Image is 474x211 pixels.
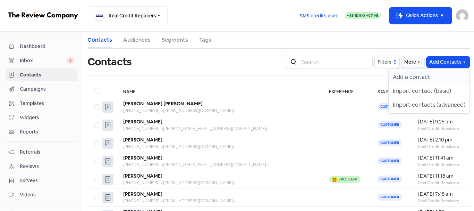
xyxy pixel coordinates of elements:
[20,43,74,50] span: Dashboard
[123,137,162,143] b: [PERSON_NAME]
[389,98,469,112] button: Import contacts (advanced)
[418,136,463,144] div: [DATE] 2:10 pm
[349,13,378,18] span: Sending Active
[20,177,74,184] span: Surveys
[378,58,391,66] span: Filters
[6,160,77,173] a: Reviews
[20,163,74,170] span: Reviews
[123,162,315,168] div: [PHONE_NUMBER] <[PERSON_NAME][EMAIL_ADDRESS][DOMAIN_NAME]>
[418,190,463,198] div: [DATE] 7:48 am
[418,125,463,132] div: Real Credit Repairers
[20,114,74,121] span: Widgets
[378,176,402,182] span: Customer
[300,12,339,19] span: SMS credits used
[162,36,188,44] a: Segments
[294,11,345,19] a: SMS credits used
[67,57,74,64] span: 0
[123,180,315,186] div: [PHONE_NUMBER] <[EMAIL_ADDRESS][DOMAIN_NAME]>
[123,125,315,132] div: [PHONE_NUMBER] <[PERSON_NAME][EMAIL_ADDRESS][DOMAIN_NAME]>
[339,178,358,181] div: Excellent
[6,188,77,201] a: Videos
[20,128,74,136] span: Reports
[389,84,469,98] button: Import contact (basic)
[6,97,77,110] a: Templates
[123,155,162,161] b: [PERSON_NAME]
[123,173,162,179] b: [PERSON_NAME]
[87,51,132,73] h1: Contacts
[389,7,452,24] button: Quick Actions
[418,162,463,168] div: Real Credit Repairers
[322,84,371,98] th: Experience
[6,54,77,67] a: Inbox 0
[418,118,463,125] div: [DATE] 9:25 am
[298,55,373,69] input: Search
[6,40,77,53] a: Dashboard
[418,172,463,180] div: [DATE] 11:18 am
[378,139,402,146] span: Customer
[123,144,315,150] div: [PHONE_NUMBER] <[EMAIL_ADDRESS][DOMAIN_NAME]>
[456,9,468,22] img: User
[123,191,162,197] b: [PERSON_NAME]
[378,157,402,164] span: Customer
[418,144,463,150] div: Real Credit Repairers
[20,86,74,93] span: Campaigns
[6,125,77,138] a: Reports
[20,191,74,198] span: Videos
[123,36,151,44] a: Audiences
[418,180,463,186] div: Real Credit Repairers
[375,56,399,68] button: Filters0
[87,36,112,44] a: Contacts
[426,56,470,68] button: Add Contacts
[20,57,67,64] span: Inbox
[6,68,77,81] a: Contacts
[6,83,77,96] a: Campaigns
[116,84,322,98] th: Name
[389,70,469,84] button: Add a contact
[401,56,424,68] button: More
[20,148,74,156] span: Referrals
[89,6,168,25] button: Real Credit Repairers
[199,36,211,44] a: Tags
[6,111,77,124] a: Widgets
[123,119,162,125] b: [PERSON_NAME]
[418,198,463,204] div: Real Credit Repairers
[378,194,402,201] span: Customer
[392,58,397,66] span: 0
[123,100,203,107] b: [PERSON_NAME] [PERSON_NAME]
[345,11,381,20] a: Sending Active
[20,100,74,107] span: Templates
[378,121,402,128] span: Customer
[378,103,402,110] span: Customer
[123,107,315,114] div: [PHONE_NUMBER] <[EMAIL_ADDRESS][DOMAIN_NAME]>
[6,174,77,187] a: Surveys
[123,198,315,204] div: [PHONE_NUMBER] <[EMAIL_ADDRESS][DOMAIN_NAME]>
[20,71,74,79] span: Contacts
[418,154,463,162] div: [DATE] 11:41 am
[6,146,77,159] a: Referrals
[371,84,412,98] th: Status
